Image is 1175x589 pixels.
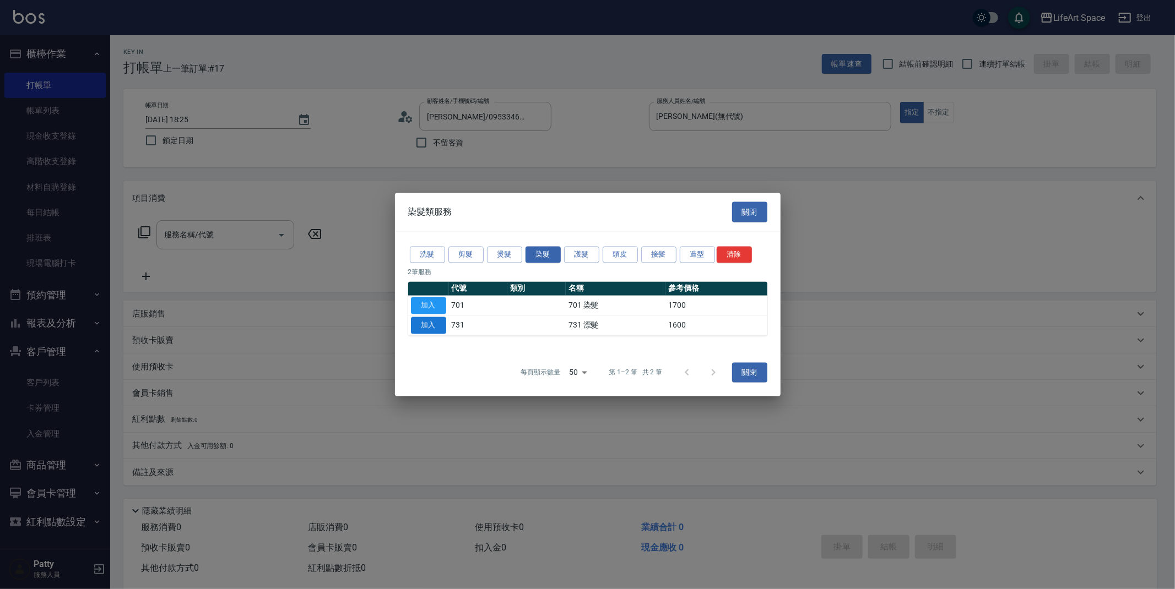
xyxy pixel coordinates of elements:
[410,246,445,263] button: 洗髮
[732,362,767,383] button: 關閉
[411,297,446,314] button: 加入
[408,268,767,277] p: 2 筆服務
[665,315,767,335] td: 1600
[521,367,560,377] p: 每頁顯示數量
[507,282,566,296] th: 類別
[565,357,591,387] div: 50
[566,315,665,335] td: 731 漂髮
[717,246,752,263] button: 清除
[680,246,715,263] button: 造型
[449,296,507,315] td: 701
[449,282,507,296] th: 代號
[603,246,638,263] button: 頭皮
[732,202,767,222] button: 關閉
[449,315,507,335] td: 731
[566,282,665,296] th: 名稱
[665,282,767,296] th: 參考價格
[448,246,484,263] button: 剪髮
[526,246,561,263] button: 染髮
[641,246,676,263] button: 接髪
[408,206,452,217] span: 染髮類服務
[411,317,446,334] button: 加入
[487,246,522,263] button: 燙髮
[609,367,662,377] p: 第 1–2 筆 共 2 筆
[566,296,665,315] td: 701 染髮
[665,296,767,315] td: 1700
[564,246,599,263] button: 護髮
